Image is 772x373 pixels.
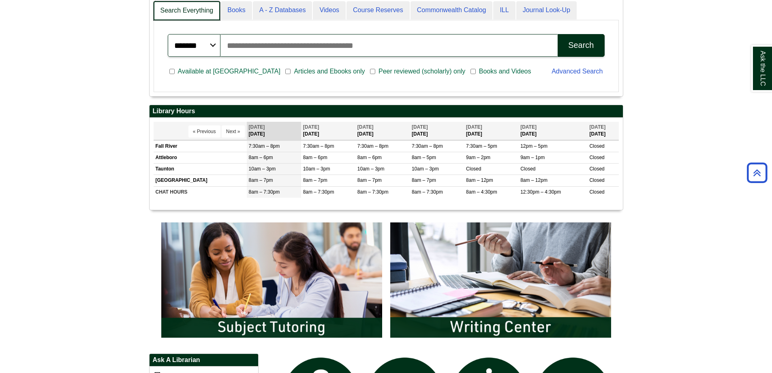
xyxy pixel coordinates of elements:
span: 8am – 5pm [412,155,436,160]
td: Taunton [154,164,247,175]
span: Peer reviewed (scholarly) only [375,67,468,76]
th: [DATE] [247,122,301,140]
span: [DATE] [249,124,265,130]
span: 10am – 3pm [412,166,439,172]
span: 8am – 7pm [249,177,273,183]
span: [DATE] [466,124,482,130]
span: 9am – 2pm [466,155,490,160]
a: ILL [493,1,515,19]
td: CHAT HOURS [154,186,247,198]
div: Search [568,41,594,50]
button: Search [558,34,604,57]
a: Back to Top [744,167,770,178]
a: Videos [313,1,346,19]
input: Articles and Ebooks only [285,68,291,75]
span: Closed [466,166,481,172]
span: 10am – 3pm [249,166,276,172]
span: 7:30am – 5pm [466,143,497,149]
span: 8am – 12pm [466,177,493,183]
span: Articles and Ebooks only [291,67,368,76]
td: [GEOGRAPHIC_DATA] [154,175,247,186]
span: [DATE] [589,124,605,130]
th: [DATE] [410,122,464,140]
span: Closed [589,177,604,183]
span: 8am – 7pm [357,177,382,183]
span: 7:30am – 8pm [249,143,280,149]
span: Closed [589,189,604,195]
span: 8am – 6pm [357,155,382,160]
span: 7:30am – 8pm [303,143,334,149]
input: Peer reviewed (scholarly) only [370,68,375,75]
img: Subject Tutoring Information [157,218,386,342]
th: [DATE] [464,122,518,140]
span: 8am – 7:30pm [357,189,389,195]
span: Available at [GEOGRAPHIC_DATA] [175,67,284,76]
span: 7:30am – 8pm [357,143,389,149]
span: Closed [589,155,604,160]
span: 7:30am – 8pm [412,143,443,149]
span: 8am – 12pm [520,177,547,183]
th: [DATE] [587,122,618,140]
a: Commonwealth Catalog [411,1,493,19]
h2: Library Hours [150,105,623,118]
button: Next » [222,125,245,138]
span: Closed [520,166,535,172]
span: 12pm – 5pm [520,143,547,149]
span: 8am – 7:30pm [412,189,443,195]
span: 8am – 7pm [412,177,436,183]
span: 9am – 1pm [520,155,545,160]
span: 8am – 6pm [249,155,273,160]
td: Attleboro [154,152,247,164]
a: Books [221,1,252,19]
span: 8am – 4:30pm [466,189,497,195]
span: Closed [589,143,604,149]
span: 8am – 7pm [303,177,327,183]
span: [DATE] [520,124,537,130]
span: Closed [589,166,604,172]
span: [DATE] [357,124,374,130]
button: « Previous [188,125,220,138]
span: 10am – 3pm [357,166,385,172]
span: 10am – 3pm [303,166,330,172]
input: Available at [GEOGRAPHIC_DATA] [169,68,175,75]
a: A - Z Databases [253,1,312,19]
td: Fall River [154,140,247,152]
a: Advanced Search [552,68,603,75]
div: slideshow [157,218,615,345]
th: [DATE] [355,122,410,140]
span: [DATE] [412,124,428,130]
span: 8am – 7:30pm [249,189,280,195]
span: 8am – 7:30pm [303,189,334,195]
span: 8am – 6pm [303,155,327,160]
span: 12:30pm – 4:30pm [520,189,561,195]
a: Journal Look-Up [516,1,577,19]
input: Books and Videos [470,68,476,75]
span: [DATE] [303,124,319,130]
th: [DATE] [301,122,355,140]
h2: Ask A Librarian [150,354,258,367]
a: Course Reserves [346,1,410,19]
img: Writing Center Information [386,218,615,342]
th: [DATE] [518,122,587,140]
span: Books and Videos [476,67,535,76]
a: Search Everything [154,1,220,20]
